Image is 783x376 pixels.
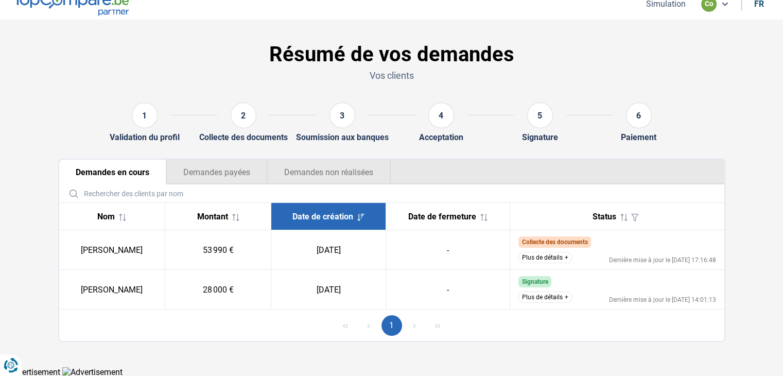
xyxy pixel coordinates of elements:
button: Demandes en cours [59,160,166,184]
span: Date de création [292,212,353,221]
div: Collecte des documents [199,132,288,142]
div: 2 [231,102,256,128]
div: Paiement [621,132,656,142]
div: 6 [626,102,652,128]
span: Date de fermeture [408,212,476,221]
td: [PERSON_NAME] [59,230,165,270]
td: [DATE] [271,270,386,310]
button: Plus de détails [518,292,572,303]
span: Status [593,212,616,221]
td: [PERSON_NAME] [59,270,165,310]
div: Validation du profil [110,132,180,142]
button: Next Page [404,315,425,336]
p: Vos clients [58,69,725,82]
div: Dernière mise à jour le [DATE] 14:01:13 [609,297,716,303]
button: Previous Page [358,315,379,336]
span: Signature [521,278,548,285]
div: Soumission aux banques [296,132,389,142]
button: Demandes payées [166,160,267,184]
span: Nom [97,212,115,221]
div: Signature [522,132,558,142]
div: 4 [428,102,454,128]
div: 5 [527,102,553,128]
button: Page 1 [381,315,402,336]
td: 28 000 € [165,270,271,310]
td: - [386,230,510,270]
div: Acceptation [419,132,463,142]
div: Dernière mise à jour le [DATE] 17:16:48 [609,257,716,263]
input: Rechercher des clients par nom [63,184,720,202]
button: Last Page [427,315,448,336]
div: 3 [329,102,355,128]
h1: Résumé de vos demandes [58,42,725,67]
td: 53 990 € [165,230,271,270]
button: First Page [335,315,356,336]
td: [DATE] [271,230,386,270]
span: Montant [197,212,228,221]
td: - [386,270,510,310]
button: Demandes non réalisées [267,160,391,184]
div: 1 [132,102,158,128]
span: Collecte des documents [521,238,587,246]
button: Plus de détails [518,252,572,263]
